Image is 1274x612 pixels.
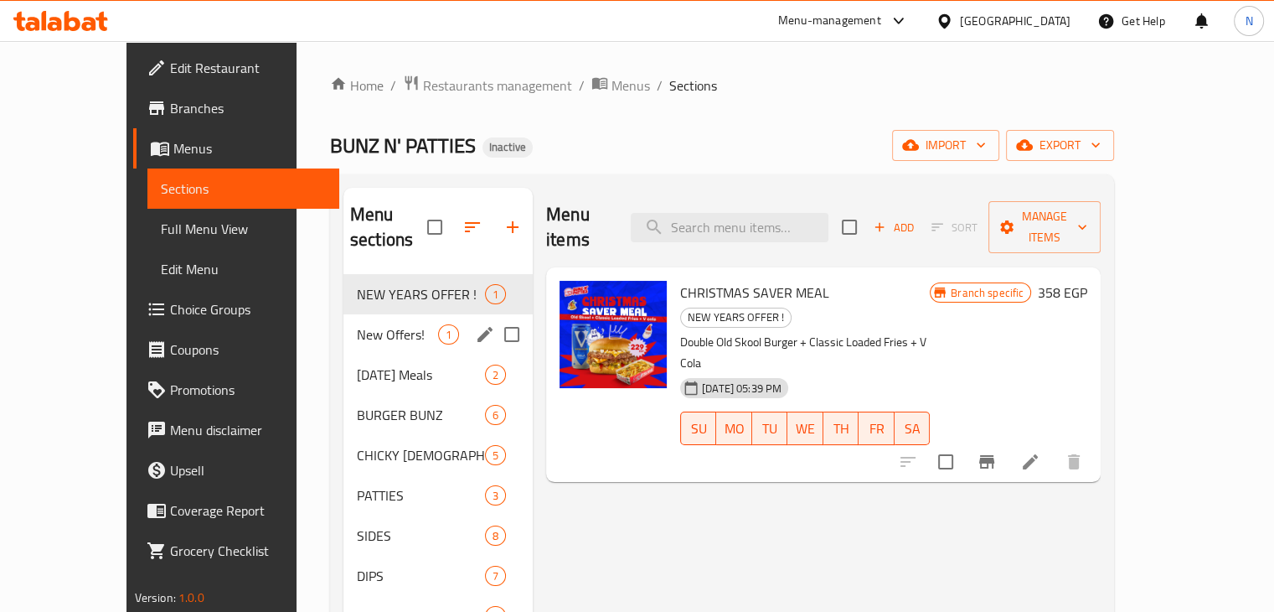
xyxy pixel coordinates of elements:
a: Restaurants management [403,75,572,96]
button: TH [823,412,859,445]
span: SA [901,417,923,441]
button: TU [752,412,787,445]
span: 2 [486,367,505,383]
div: CHICKY CHICK [357,445,485,465]
button: Add [867,215,921,241]
span: Restaurants management [423,75,572,96]
a: Menus [591,75,650,96]
span: Sections [669,75,717,96]
div: items [485,365,506,385]
a: Edit Menu [147,249,339,289]
div: PATTIES3 [343,475,533,516]
span: 7 [486,568,505,584]
span: Grocery Checklist [170,541,326,561]
span: SIDES [357,526,485,546]
span: 3 [486,488,505,504]
span: SU [688,417,709,441]
div: items [438,324,459,345]
a: Grocery Checklist [133,531,339,571]
div: SIDES8 [343,516,533,556]
h2: Menu items [546,202,611,252]
span: FR [865,417,887,441]
span: Branch specific [944,285,1030,301]
button: delete [1054,442,1094,482]
span: Select to update [928,444,963,480]
span: Manage items [1002,206,1087,248]
span: N [1245,12,1252,30]
button: SU [680,412,716,445]
span: Add item [867,215,921,241]
span: Version: [135,587,176,609]
span: Menus [611,75,650,96]
span: TH [830,417,852,441]
span: Full Menu View [161,219,326,239]
a: Coupons [133,329,339,370]
a: Choice Groups [133,289,339,329]
div: [DATE] Meals2 [343,355,533,395]
span: Edit Restaurant [170,58,326,78]
span: import [905,135,986,156]
a: Full Menu View [147,209,339,249]
span: Upsell [170,460,326,480]
span: Promotions [170,380,326,400]
span: Coupons [170,340,326,360]
span: Choice Groups [170,299,326,319]
button: FR [859,412,894,445]
span: CHRISTMAS SAVER MEAL [680,280,829,305]
input: search [631,213,828,242]
span: NEW YEARS OFFER ! [681,308,791,327]
span: 1.0.0 [178,587,204,609]
a: Promotions [133,370,339,410]
a: Upsell [133,450,339,490]
span: Menu disclaimer [170,420,326,440]
span: CHICKY [DEMOGRAPHIC_DATA] [357,445,485,465]
span: 1 [486,287,505,303]
button: import [892,130,999,161]
button: Branch-specific-item [967,442,1007,482]
span: DIPS [357,566,485,586]
li: / [390,75,396,96]
span: 8 [486,528,505,544]
span: [DATE] Meals [357,365,485,385]
span: MO [723,417,745,441]
div: [GEOGRAPHIC_DATA] [960,12,1070,30]
span: Branches [170,98,326,118]
span: Sections [161,179,326,199]
p: Double Old Skool Burger + Classic Loaded Fries + V Cola [680,332,930,374]
div: BURGER BUNZ [357,405,485,425]
button: Manage items [988,201,1101,253]
div: New Offers!1edit [343,314,533,355]
span: Coverage Report [170,500,326,521]
span: Sort sections [452,207,493,247]
button: edit [472,322,498,347]
div: items [485,284,506,304]
div: NEW YEARS OFFER ! [680,308,792,328]
span: Select section [832,210,867,245]
button: WE [787,412,823,445]
button: SA [895,412,930,445]
a: Branches [133,88,339,128]
span: 5 [486,448,505,464]
span: export [1019,135,1101,156]
div: items [485,566,506,586]
li: / [579,75,585,96]
a: Edit Restaurant [133,48,339,88]
a: Menu disclaimer [133,410,339,450]
span: Select all sections [417,210,452,245]
div: Ramadan Meals [357,365,485,385]
button: export [1006,130,1114,161]
span: Select section first [921,215,988,241]
a: Edit menu item [1020,452,1040,472]
span: 1 [439,327,458,343]
span: Inactive [482,140,533,154]
div: NEW YEARS OFFER ! [357,284,485,304]
span: TU [759,417,781,441]
div: items [485,485,506,506]
span: PATTIES [357,485,485,506]
span: New Offers! [357,324,438,345]
span: Edit Menu [161,259,326,279]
